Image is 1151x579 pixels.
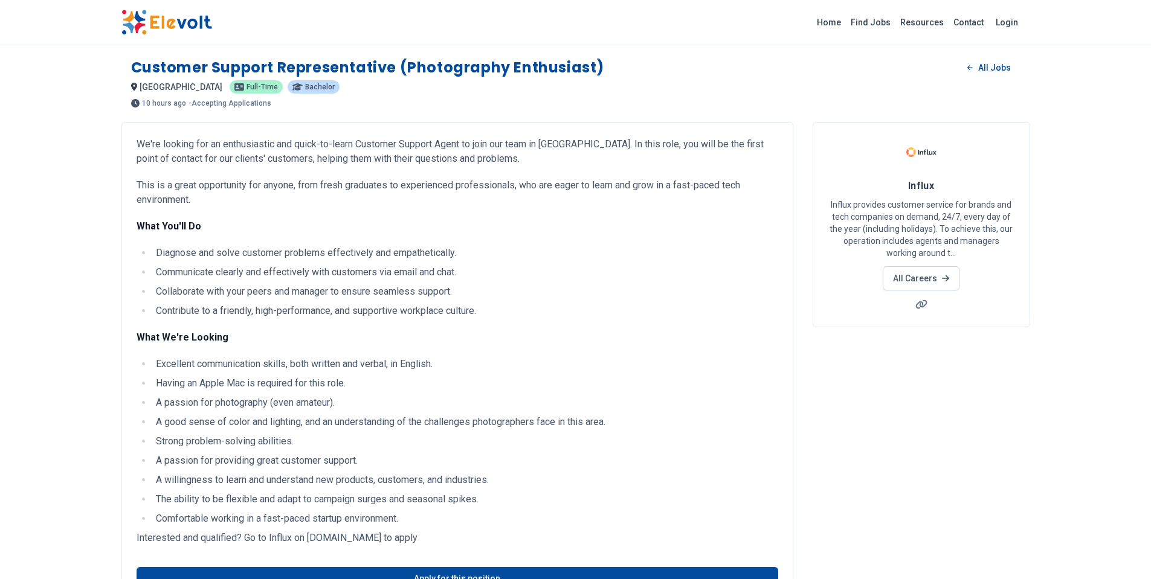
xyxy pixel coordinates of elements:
span: Bachelor [305,83,335,91]
a: Resources [895,13,949,32]
a: All Careers [883,266,959,290]
span: 10 hours ago [142,100,186,107]
li: Contribute to a friendly, high-performance, and supportive workplace culture. [152,304,778,318]
span: Full-time [247,83,278,91]
li: Having an Apple Mac is required for this role. [152,376,778,391]
strong: What We're Looking [137,331,228,343]
li: Diagnose and solve customer problems effectively and empathetically. [152,246,778,260]
a: All Jobs [958,59,1020,77]
p: - Accepting Applications [189,100,271,107]
span: [GEOGRAPHIC_DATA] [140,82,222,92]
img: Elevolt [121,10,212,35]
a: Find Jobs [846,13,895,32]
p: We're looking for an enthusiastic and quick-to-learn Customer Support Agent to join our team in [... [137,137,778,166]
li: A passion for photography (even amateur). [152,395,778,410]
a: Login [988,10,1025,34]
li: Comfortable working in a fast-paced startup environment. [152,511,778,526]
li: A passion for providing great customer support. [152,453,778,468]
p: This is a great opportunity for anyone, from fresh graduates to experienced professionals, who ar... [137,178,778,207]
p: Influx provides customer service for brands and tech companies on demand, 24/7, every day of the ... [828,199,1015,259]
li: Communicate clearly and effectively with customers via email and chat. [152,265,778,280]
p: Interested and qualified? Go to Influx on [DOMAIN_NAME] to apply [137,531,778,545]
li: A willingness to learn and understand new products, customers, and industries. [152,473,778,487]
a: Home [812,13,846,32]
h1: Customer Support Representative (Photography Enthusiast) [131,58,605,77]
span: Influx [908,180,935,191]
li: Strong problem-solving abilities. [152,434,778,449]
li: A good sense of color and lighting, and an understanding of the challenges photographers face in ... [152,415,778,429]
li: Collaborate with your peers and manager to ensure seamless support. [152,284,778,299]
img: Influx [906,137,937,167]
li: The ability to be flexible and adapt to campaign surges and seasonal spikes. [152,492,778,507]
li: Excellent communication skills, both written and verbal, in English. [152,357,778,371]
a: Contact [949,13,988,32]
strong: What You'll Do [137,220,201,232]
